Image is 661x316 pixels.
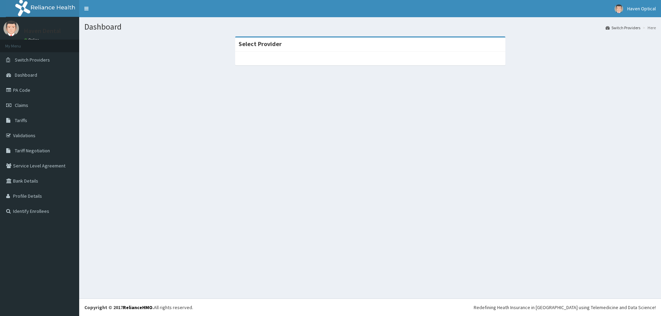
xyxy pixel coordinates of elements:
[615,4,623,13] img: User Image
[641,25,656,31] li: Here
[606,25,640,31] a: Switch Providers
[239,40,282,48] strong: Select Provider
[84,304,154,310] strong: Copyright © 2017 .
[84,22,656,31] h1: Dashboard
[15,57,50,63] span: Switch Providers
[15,102,28,108] span: Claims
[24,37,41,42] a: Online
[24,28,61,34] p: Haven Dental
[123,304,153,310] a: RelianceHMO
[3,21,19,36] img: User Image
[627,6,656,12] span: Haven Optical
[474,304,656,311] div: Redefining Heath Insurance in [GEOGRAPHIC_DATA] using Telemedicine and Data Science!
[15,117,27,123] span: Tariffs
[15,148,50,154] span: Tariff Negotiation
[15,72,37,78] span: Dashboard
[79,298,661,316] footer: All rights reserved.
